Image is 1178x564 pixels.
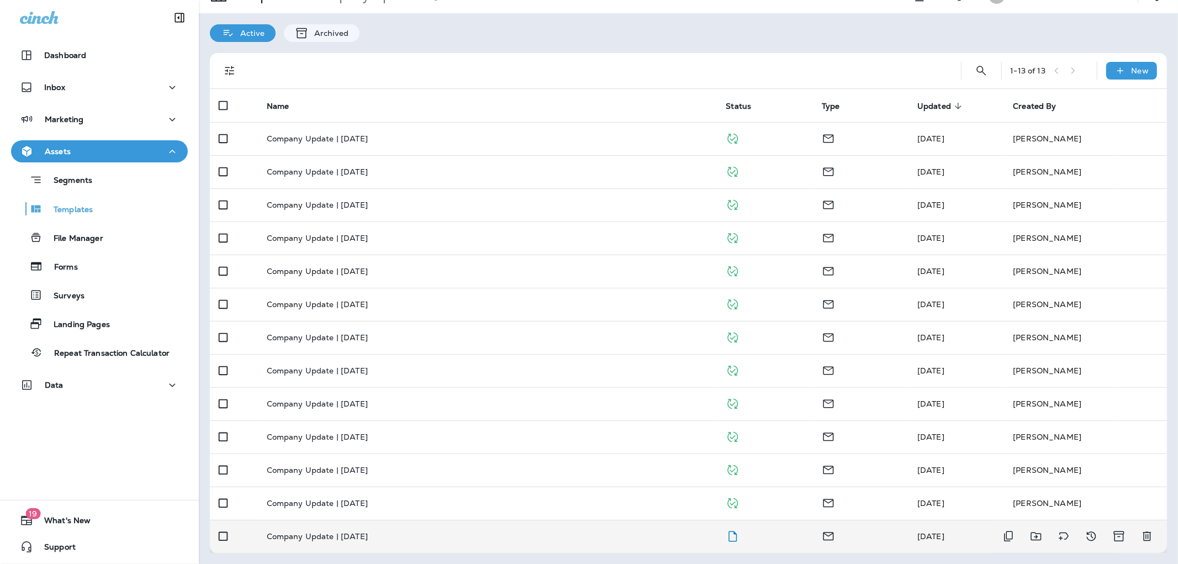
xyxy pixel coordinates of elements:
[267,532,368,541] p: Company Update | [DATE]
[11,168,188,192] button: Segments
[822,398,835,408] span: Email
[267,201,368,209] p: Company Update | [DATE]
[1136,525,1158,547] button: Delete
[726,497,739,507] span: Published
[267,399,368,408] p: Company Update | [DATE]
[822,265,835,275] span: Email
[970,60,992,82] button: Search Templates
[822,464,835,474] span: Email
[1004,255,1167,288] td: [PERSON_NAME]
[726,199,739,209] span: Published
[1013,101,1070,111] span: Created By
[1011,66,1045,75] div: 1 - 13 of 13
[267,234,368,243] p: Company Update | [DATE]
[1080,525,1102,547] button: View Changelog
[822,431,835,441] span: Email
[11,312,188,335] button: Landing Pages
[1108,525,1131,547] button: Archive
[822,102,840,111] span: Type
[997,525,1019,547] button: Duplicate
[917,531,944,541] span: Courtney Carace
[822,101,854,111] span: Type
[11,341,188,364] button: Repeat Transaction Calculator
[726,298,739,308] span: Published
[309,29,348,38] p: Archived
[33,516,91,529] span: What's New
[917,299,944,309] span: Courtney Carace
[11,283,188,307] button: Surveys
[917,366,944,376] span: Courtney Carace
[44,51,86,60] p: Dashboard
[1013,102,1056,111] span: Created By
[822,166,835,176] span: Email
[822,232,835,242] span: Email
[726,232,739,242] span: Published
[822,199,835,209] span: Email
[822,365,835,375] span: Email
[11,255,188,278] button: Forms
[11,509,188,531] button: 19What's New
[25,508,40,519] span: 19
[917,432,944,442] span: Courtney Carace
[164,7,195,29] button: Collapse Sidebar
[43,320,110,330] p: Landing Pages
[917,498,944,508] span: Courtney Carace
[33,542,76,556] span: Support
[267,333,368,342] p: Company Update | [DATE]
[11,197,188,220] button: Templates
[917,134,944,144] span: Courtney Carace
[267,433,368,441] p: Company Update | [DATE]
[917,266,944,276] span: Courtney Carace
[726,431,739,441] span: Published
[267,300,368,309] p: Company Update | [DATE]
[1004,420,1167,454] td: [PERSON_NAME]
[45,115,83,124] p: Marketing
[822,497,835,507] span: Email
[917,233,944,243] span: Courtney Carace
[45,147,71,156] p: Assets
[43,176,92,187] p: Segments
[726,365,739,375] span: Published
[1025,525,1047,547] button: Move to folder
[917,200,944,210] span: Courtney Carace
[822,530,835,540] span: Email
[917,333,944,342] span: Courtney Carace
[726,101,765,111] span: Status
[43,349,170,359] p: Repeat Transaction Calculator
[726,464,739,474] span: Published
[267,366,368,375] p: Company Update | [DATE]
[1004,288,1167,321] td: [PERSON_NAME]
[45,381,64,389] p: Data
[726,398,739,408] span: Published
[726,331,739,341] span: Published
[726,133,739,143] span: Published
[44,83,65,92] p: Inbox
[726,530,739,540] span: Draft
[726,102,751,111] span: Status
[267,101,304,111] span: Name
[11,44,188,66] button: Dashboard
[822,133,835,143] span: Email
[917,102,951,111] span: Updated
[267,102,289,111] span: Name
[1004,321,1167,354] td: [PERSON_NAME]
[1004,354,1167,387] td: [PERSON_NAME]
[1053,525,1075,547] button: Add tags
[267,466,368,475] p: Company Update | [DATE]
[1004,454,1167,487] td: [PERSON_NAME]
[917,399,944,409] span: Courtney Carace
[11,374,188,396] button: Data
[1004,155,1167,188] td: [PERSON_NAME]
[1004,222,1167,255] td: [PERSON_NAME]
[1004,122,1167,155] td: [PERSON_NAME]
[267,134,368,143] p: Company Update | [DATE]
[43,262,78,273] p: Forms
[11,140,188,162] button: Assets
[11,226,188,249] button: File Manager
[1132,66,1149,75] p: New
[822,298,835,308] span: Email
[43,234,103,244] p: File Manager
[822,331,835,341] span: Email
[1004,387,1167,420] td: [PERSON_NAME]
[917,167,944,177] span: Courtney Carace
